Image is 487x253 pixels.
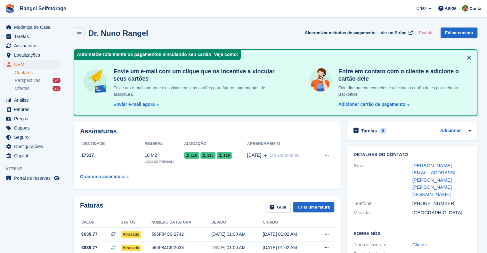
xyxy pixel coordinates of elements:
[14,96,53,105] span: Análise
[3,151,61,160] a: menu
[15,85,29,91] span: Ofertas
[80,139,144,149] th: Identidade
[3,60,61,69] a: menu
[336,85,469,97] p: Fale diretamente com eles e adicione o cartão deles por meio do Backoffice.
[247,152,261,159] span: [DATE]
[3,142,61,151] a: menu
[80,202,103,212] h2: Faturas
[469,5,481,12] span: Conta
[53,86,61,91] div: 20
[445,5,456,12] span: Ajuda
[14,105,53,114] span: Faturas
[353,230,471,236] h2: Sobre Nós
[14,174,53,183] span: Portal de reservas
[3,123,61,132] a: menu
[441,28,477,38] a: Editar contato
[412,200,471,207] div: [PHONE_NUMBER]
[81,244,98,251] span: €639,77
[265,202,291,212] a: Guia
[211,244,263,251] div: [DATE] 01:00 AM
[14,23,53,32] span: Mudança de Casa
[15,85,61,92] a: Ofertas 20
[151,217,211,228] th: Número da fatura
[3,133,61,142] a: menu
[15,77,40,83] span: Perspectivas
[3,32,61,41] a: menu
[263,231,314,238] div: [DATE] 01:02 AM
[17,3,69,14] a: Rangel Selfstorage
[15,77,61,84] a: Perspectivas 34
[14,114,53,123] span: Preços
[144,139,184,149] th: Reserva
[80,171,129,183] a: Criar uma assinatura
[113,101,155,108] div: Enviar e-mail agora
[378,28,414,38] a: Ver no Stripe
[53,78,61,83] div: 34
[412,163,455,197] a: [PERSON_NAME][EMAIL_ADDRESS][PERSON_NAME][PERSON_NAME][DOMAIN_NAME]
[416,5,426,12] span: Criar
[184,139,247,149] th: Alocação
[336,68,469,82] h4: Entre em contato com o cliente e adicione o cartão dele
[81,231,98,238] span: €639,77
[3,174,61,183] a: menu
[305,28,375,38] button: Sincronizar métodos de pagamento
[361,128,377,134] h2: Tarefas
[353,200,412,207] div: Telefone
[151,231,211,238] div: 596F84C9-2742
[151,244,211,251] div: 596F84C9-2638
[263,244,314,251] div: [DATE] 01:02 AM
[80,128,334,135] h2: Assinaturas
[53,174,61,182] a: Loja de pré-visualização
[6,166,64,172] span: Vitrine
[14,51,53,59] span: Localizações
[263,217,314,228] th: Criado
[14,41,53,50] span: Assinaturas
[144,159,184,164] div: Leça da Palmeira
[121,217,151,228] th: Status
[416,28,435,38] button: Excluir
[353,152,471,157] h2: Detalhes do contato
[3,41,61,50] a: menu
[74,50,241,60] div: Automatize totalmente os pagamentos vinculando seu cartão. Veja como:
[121,245,141,251] span: Atrasado
[111,68,282,82] h4: Envie um e-mail com um clique que os incentive a vincular seus cartões
[14,60,53,69] span: CRM
[3,96,61,105] a: menu
[412,242,427,247] a: Cliente
[15,70,61,76] a: Contatos
[3,23,61,32] a: menu
[3,105,61,114] a: menu
[353,241,412,249] div: Tipo de contato
[88,29,148,37] h2: Dr. Nuno Rangel
[412,209,471,217] div: [GEOGRAPHIC_DATA]
[14,142,53,151] span: Configurações
[336,101,410,108] a: Adicionar cartão de pagamento
[3,114,61,123] a: menu
[14,32,53,41] span: Tarefas
[217,152,232,159] span: 126
[121,231,141,238] span: Atrasado
[111,85,282,97] p: Envie um e-mail para que eles vinculem seus cartões para futuros pagamentos de assinatura.
[5,4,15,13] img: stora-icon-8386f47178a22dfd0bd8f6a31ec36ba5ce8667c1dd55bd0f319d3a0aa187defe.svg
[144,152,184,159] div: 10 M2
[14,123,53,132] span: Cupons
[184,152,199,159] span: 116
[293,202,334,212] a: Criar uma fatura
[80,217,121,228] th: Valor
[211,231,263,238] div: [DATE] 01:00 AM
[14,151,53,160] span: Capital
[269,153,300,158] span: Em andamento
[308,68,333,93] img: get-in-touch-e3e95b6451f4e49772a6039d3abdde126589d6f45a760754adfa51be33bf0f70.svg
[82,68,108,94] img: send-email-b5881ef4c8f827a638e46e229e590028c7e36e3a6c99d2365469aff88783de13.svg
[353,162,412,198] div: Email
[379,128,387,134] div: 0
[462,5,468,12] img: Nuno Couto
[440,127,461,135] a: Adicionar
[338,101,405,108] div: Adicionar cartão de pagamento
[80,173,125,180] div: Criar uma assinatura
[3,51,61,59] a: menu
[211,217,263,228] th: Devido
[247,139,317,149] th: Arrendamento
[353,209,412,217] div: Morada
[80,152,144,159] div: 17317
